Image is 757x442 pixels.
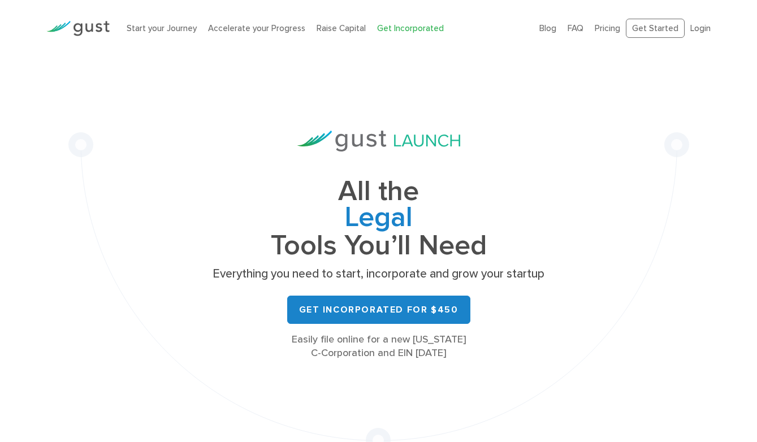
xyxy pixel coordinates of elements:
[208,23,305,33] a: Accelerate your Progress
[595,23,620,33] a: Pricing
[46,21,110,36] img: Gust Logo
[127,23,197,33] a: Start your Journey
[209,205,548,233] span: Legal
[209,333,548,360] div: Easily file online for a new [US_STATE] C-Corporation and EIN [DATE]
[209,179,548,258] h1: All the Tools You’ll Need
[568,23,583,33] a: FAQ
[297,131,460,151] img: Gust Launch Logo
[209,266,548,282] p: Everything you need to start, incorporate and grow your startup
[377,23,444,33] a: Get Incorporated
[287,296,470,324] a: Get Incorporated for $450
[317,23,366,33] a: Raise Capital
[626,19,685,38] a: Get Started
[539,23,556,33] a: Blog
[690,23,711,33] a: Login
